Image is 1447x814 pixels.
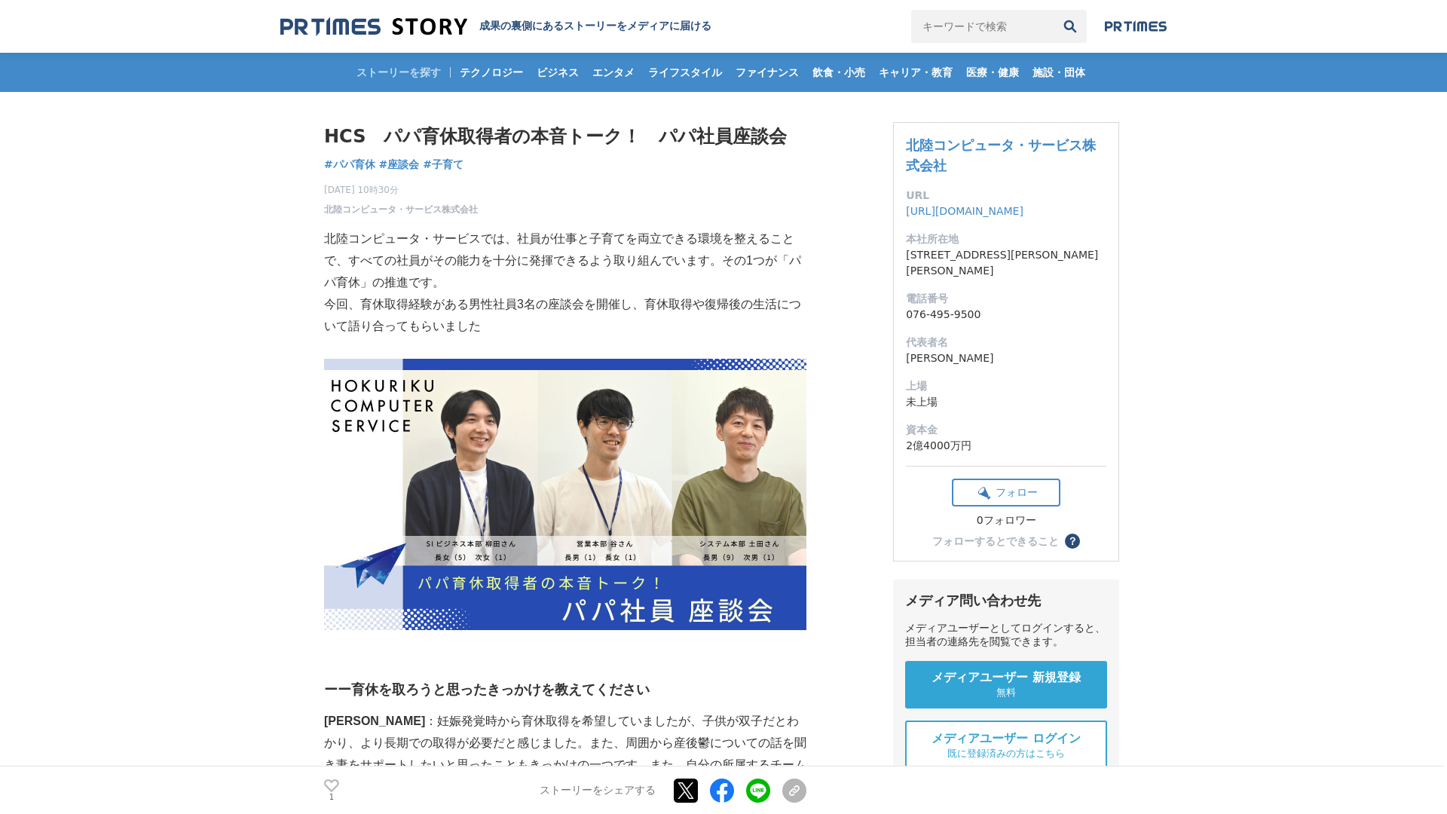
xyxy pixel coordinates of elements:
[454,66,529,79] span: テクノロジー
[932,536,1059,546] div: フォローするとできること
[932,731,1081,747] span: メディアユーザー ログイン
[906,378,1106,394] dt: 上場
[324,203,478,216] a: 北陸コンピュータ・サービス株式会社
[540,784,656,797] p: ストーリーをシェアする
[906,350,1106,366] dd: [PERSON_NAME]
[324,183,478,197] span: [DATE] 10時30分
[905,622,1107,649] div: メディアユーザーとしてログインすると、担当者の連絡先を閲覧できます。
[1067,536,1078,546] span: ？
[873,66,959,79] span: キャリア・教育
[642,53,728,92] a: ライフスタイル
[586,66,641,79] span: エンタメ
[379,158,420,171] span: #座談会
[586,53,641,92] a: エンタメ
[996,686,1016,699] span: 無料
[1026,53,1091,92] a: 施設・団体
[873,53,959,92] a: キャリア・教育
[730,66,805,79] span: ファイナンス
[960,53,1025,92] a: 医療・健康
[1105,20,1167,32] img: prtimes
[906,335,1106,350] dt: 代表者名
[906,394,1106,410] dd: 未上場
[324,157,375,173] a: #パパ育休
[905,661,1107,708] a: メディアユーザー 新規登録 無料
[906,291,1106,307] dt: 電話番号
[906,137,1096,173] a: 北陸コンピュータ・サービス株式会社
[911,10,1054,43] input: キーワードで検索
[806,66,871,79] span: 飲食・小売
[905,592,1107,610] div: メディア問い合わせ先
[531,53,585,92] a: ビジネス
[906,307,1106,323] dd: 076-495-9500
[906,438,1106,454] dd: 2億4000万円
[324,682,650,697] strong: ーー育休を取ろうと思ったきっかけを教えてください
[423,158,463,171] span: #子育て
[952,514,1060,528] div: 0フォロワー
[423,157,463,173] a: #子育て
[642,66,728,79] span: ライフスタイル
[730,53,805,92] a: ファイナンス
[1054,10,1087,43] button: 検索
[960,66,1025,79] span: 医療・健康
[947,747,1065,760] span: 既に登録済みの方はこちら
[280,17,467,37] img: 成果の裏側にあるストーリーをメディアに届ける
[324,294,806,338] p: 今回、育休取得経験がある男性社員3名の座談会を開催し、育休取得や復帰後の生活について語り合ってもらいました
[906,422,1106,438] dt: 資本金
[1065,534,1080,549] button: ？
[906,188,1106,203] dt: URL
[1026,66,1091,79] span: 施設・団体
[324,794,339,801] p: 1
[324,715,425,727] strong: [PERSON_NAME]
[324,359,806,630] img: thumbnail_a176d2e0-9e6f-11f0-a8fb-cf86870298dc.jpg
[454,53,529,92] a: テクノロジー
[324,122,806,151] h1: HCS パパ育休取得者の本音トーク！ パパ社員座談会
[324,228,806,293] p: 北陸コンピュータ・サービスでは、社員が仕事と子育てを両立できる環境を整えることで、すべての社員がその能力を十分に発揮できるよう取り組んでいます。その1つが「パパ育休」の推進です。
[806,53,871,92] a: 飲食・小売
[932,670,1081,686] span: メディアユーザー 新規登録
[906,247,1106,279] dd: [STREET_ADDRESS][PERSON_NAME][PERSON_NAME]
[906,231,1106,247] dt: 本社所在地
[479,20,711,33] h2: 成果の裏側にあるストーリーをメディアに届ける
[531,66,585,79] span: ビジネス
[952,479,1060,506] button: フォロー
[906,205,1023,217] a: [URL][DOMAIN_NAME]
[324,158,375,171] span: #パパ育休
[280,17,711,37] a: 成果の裏側にあるストーリーをメディアに届ける 成果の裏側にあるストーリーをメディアに届ける
[379,157,420,173] a: #座談会
[905,721,1107,771] a: メディアユーザー ログイン 既に登録済みの方はこちら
